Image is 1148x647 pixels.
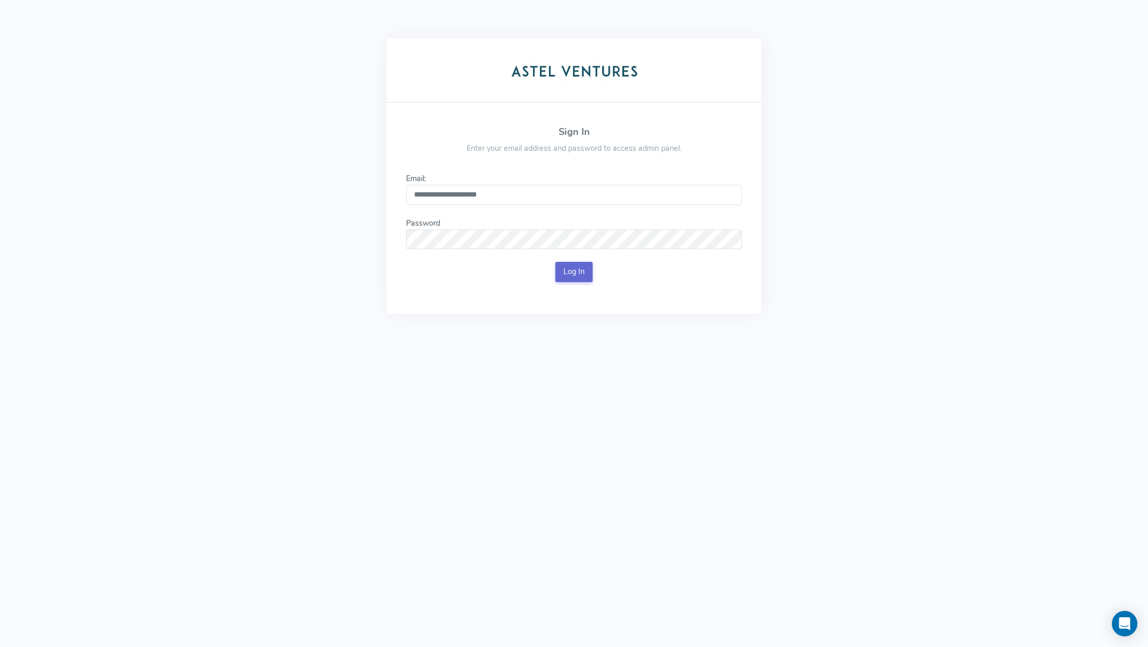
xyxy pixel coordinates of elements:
p: Enter your email address and password to access admin panel. [448,143,700,155]
div: Open Intercom Messenger [1112,611,1137,636]
label: Email: [406,173,426,185]
h4: Sign In [448,127,700,138]
label: Password [406,218,441,229]
button: Log In [555,262,593,282]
